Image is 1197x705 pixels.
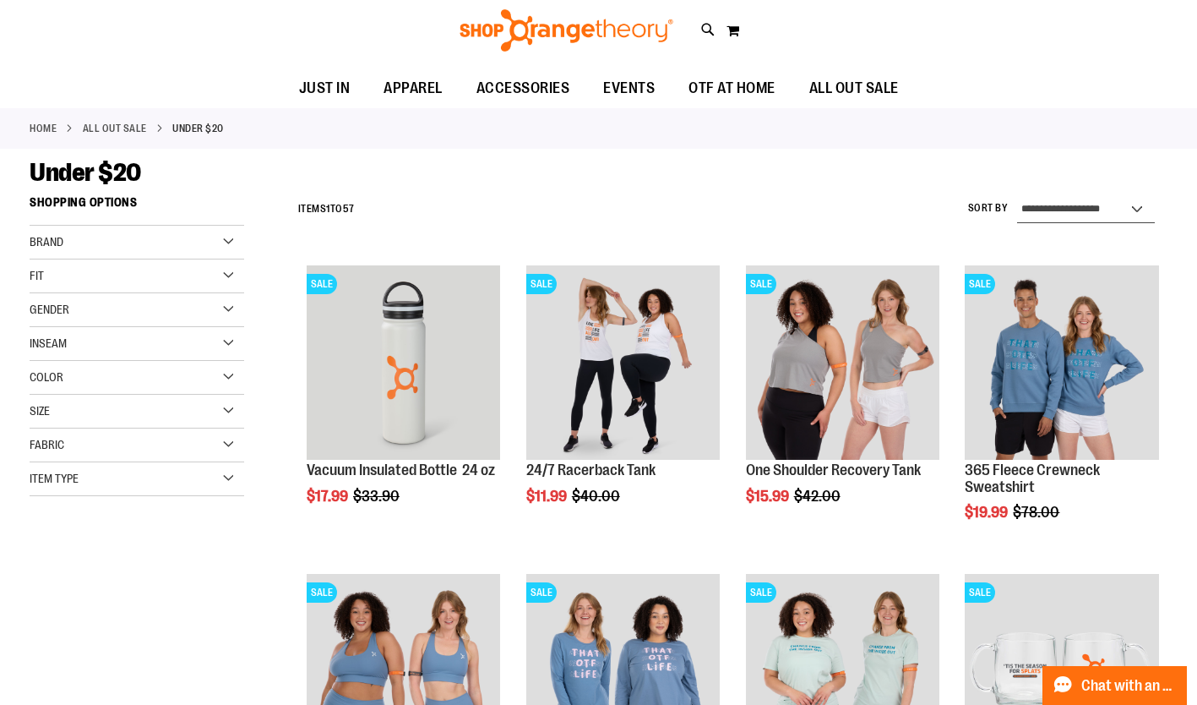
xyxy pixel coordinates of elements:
img: Vacuum Insulated Bottle 24 oz [307,265,500,459]
span: Under $20 [30,158,141,187]
div: product [956,257,1167,564]
span: ACCESSORIES [476,69,570,107]
span: $19.99 [965,504,1010,521]
img: Main view of One Shoulder Recovery Tank [746,265,939,459]
strong: Shopping Options [30,188,244,226]
a: One Shoulder Recovery Tank [746,462,921,478]
span: ALL OUT SALE [809,69,899,107]
span: JUST IN [299,69,351,107]
img: Shop Orangetheory [457,9,676,52]
span: SALE [526,274,557,294]
a: ALL OUT SALE [83,121,147,136]
a: 365 Fleece Crewneck SweatshirtSALE [965,265,1158,462]
span: SALE [307,582,337,603]
span: Gender [30,303,69,316]
span: Inseam [30,336,67,350]
span: SALE [965,582,995,603]
a: 24/7 Racerback Tank [526,462,656,478]
span: $11.99 [526,488,569,505]
span: Chat with an Expert [1081,678,1177,694]
div: product [298,257,509,547]
span: APPAREL [384,69,443,107]
a: 24/7 Racerback TankSALE [526,265,720,462]
span: Fabric [30,438,64,451]
span: SALE [965,274,995,294]
a: Vacuum Insulated Bottle 24 oz [307,462,495,478]
span: SALE [746,274,776,294]
span: $42.00 [794,488,843,505]
span: Item Type [30,472,79,485]
label: Sort By [968,201,1009,216]
div: product [518,257,728,547]
a: Vacuum Insulated Bottle 24 ozSALE [307,265,500,462]
span: 1 [326,203,330,215]
img: 24/7 Racerback Tank [526,265,720,459]
a: 365 Fleece Crewneck Sweatshirt [965,462,1100,495]
span: EVENTS [603,69,655,107]
div: product [737,257,948,547]
span: Color [30,370,63,384]
span: SALE [526,582,557,603]
span: SALE [746,582,776,603]
span: $33.90 [353,488,402,505]
strong: Under $20 [172,121,224,136]
span: Brand [30,235,63,249]
span: $78.00 [1013,504,1062,521]
span: 57 [343,203,355,215]
h2: Items to [298,196,355,222]
button: Chat with an Expert [1042,666,1188,705]
span: OTF AT HOME [688,69,775,107]
span: Fit [30,269,44,282]
span: $40.00 [572,488,623,505]
a: Home [30,121,57,136]
span: SALE [307,274,337,294]
span: $15.99 [746,488,792,505]
a: Main view of One Shoulder Recovery TankSALE [746,265,939,462]
span: Size [30,404,50,418]
span: $17.99 [307,488,351,505]
img: 365 Fleece Crewneck Sweatshirt [965,265,1158,459]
